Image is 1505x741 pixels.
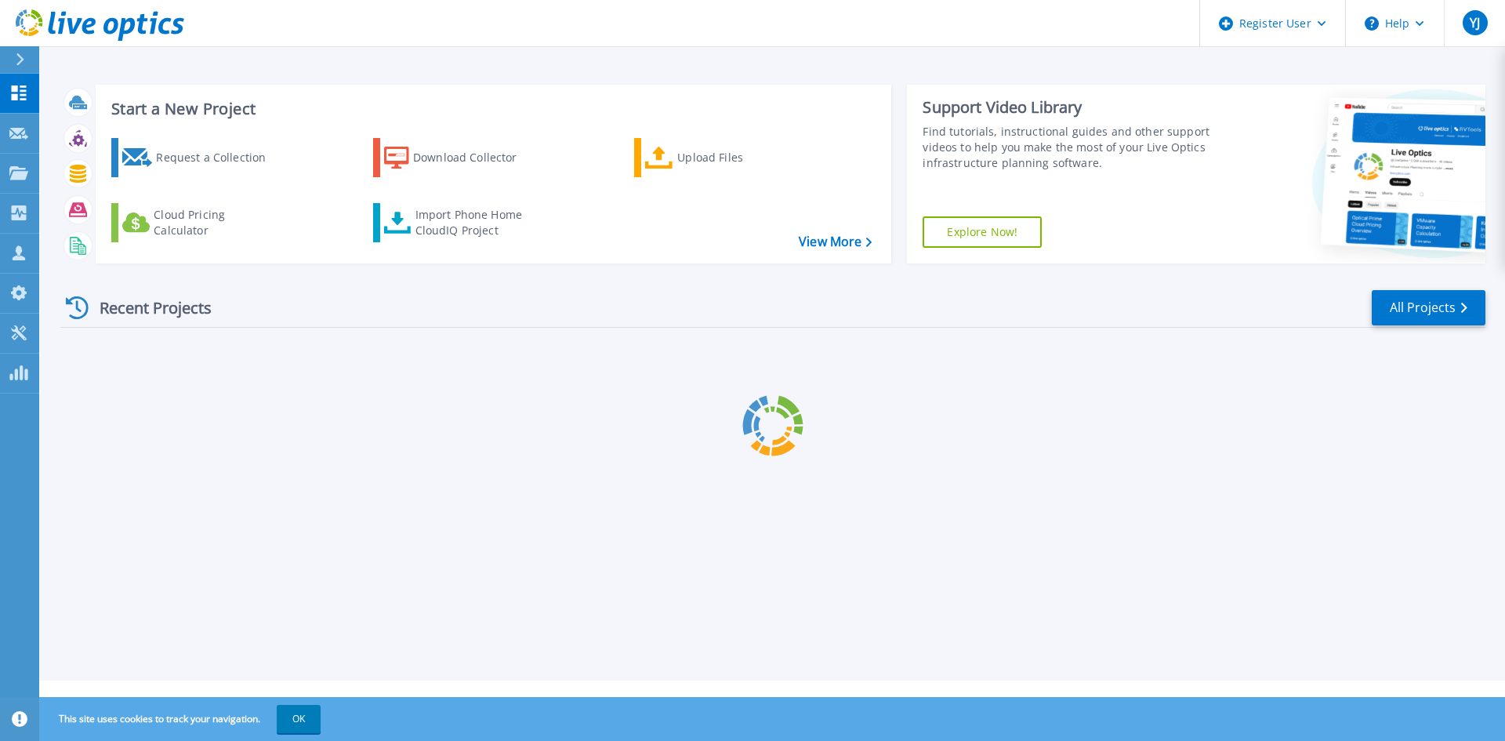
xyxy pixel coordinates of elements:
[154,207,279,238] div: Cloud Pricing Calculator
[1470,16,1480,29] span: YJ
[634,138,809,177] a: Upload Files
[413,142,539,173] div: Download Collector
[111,138,286,177] a: Request a Collection
[799,234,872,249] a: View More
[111,203,286,242] a: Cloud Pricing Calculator
[923,97,1217,118] div: Support Video Library
[373,138,548,177] a: Download Collector
[415,207,538,238] div: Import Phone Home CloudIQ Project
[923,216,1042,248] a: Explore Now!
[677,142,803,173] div: Upload Files
[156,142,281,173] div: Request a Collection
[1372,290,1485,325] a: All Projects
[277,705,321,733] button: OK
[111,100,872,118] h3: Start a New Project
[923,124,1217,171] div: Find tutorials, instructional guides and other support videos to help you make the most of your L...
[43,705,321,733] span: This site uses cookies to track your navigation.
[60,289,233,327] div: Recent Projects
